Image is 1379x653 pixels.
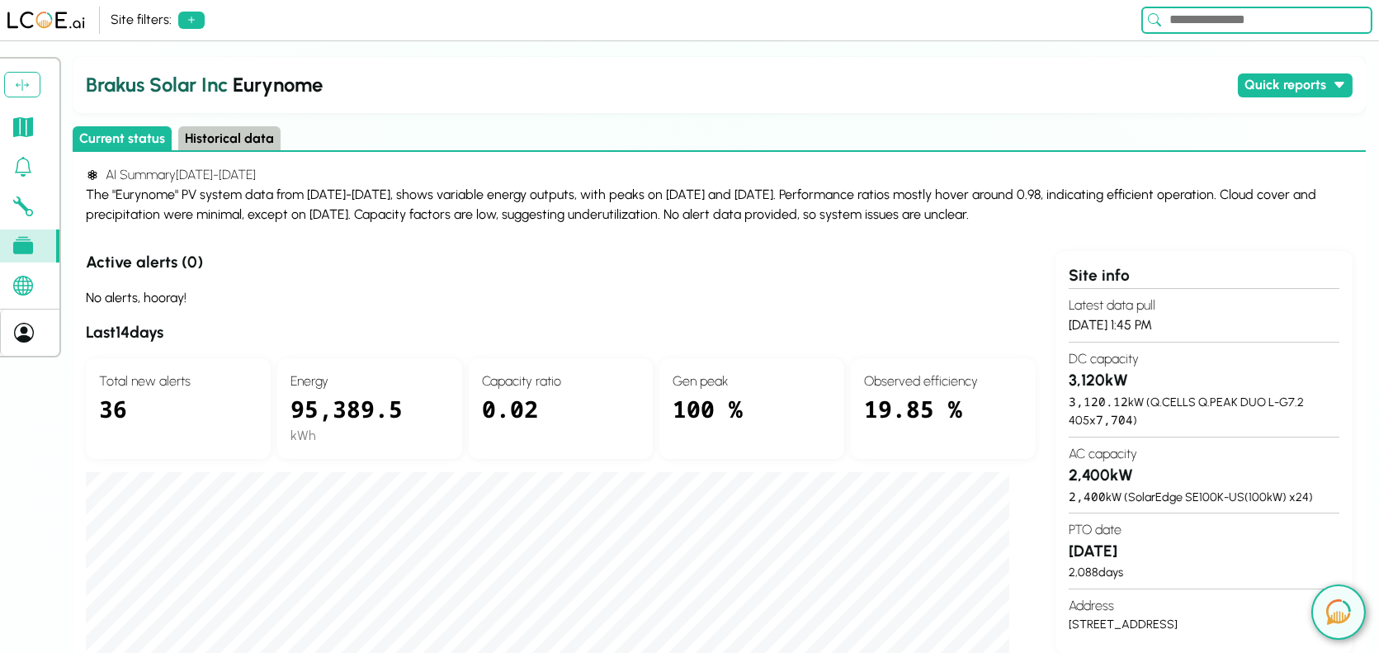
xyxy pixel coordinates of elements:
h3: Active alerts ( 0 ) [86,251,1036,275]
span: 3,120.12 [1069,394,1128,409]
h4: Energy [290,371,449,391]
div: 19.85 % [864,391,1022,446]
span: 24 [1296,490,1309,504]
h2: Eurynome [86,70,1231,100]
h3: [DATE] [1069,540,1339,564]
h4: Latest data pull [1069,296,1339,315]
span: 7,704 [1096,412,1133,428]
h4: Capacity ratio [482,371,640,391]
h3: 2,400 kW [1069,464,1339,488]
div: kW ( Q.CELLS Q.PEAK DUO L-G7.2 405 x ) [1069,393,1339,430]
button: Current status [73,126,172,150]
div: The "Eurynome" PV system data from [DATE]-[DATE], shows variable energy outputs, with peaks on [D... [86,185,1353,225]
h4: AC capacity [1069,444,1339,464]
div: 95,389.5 [290,391,449,426]
h4: PTO date [1069,520,1339,540]
h3: Last 14 days [86,321,1036,345]
div: 0.02 [482,391,640,446]
span: 2,400 [1069,489,1106,504]
h4: Observed efficiency [864,371,1022,391]
h3: 3,120 kW [1069,369,1339,393]
span: Brakus Solar Inc [86,73,228,97]
h4: Address [1069,596,1339,616]
div: Select page state [73,126,1366,152]
div: kW ( SolarEdge SE100K-US ( 100 kW) x ) [1069,488,1339,507]
div: [STREET_ADDRESS] [1069,616,1321,634]
img: LCOE.ai [7,11,86,30]
h4: Total new alerts [99,371,257,391]
div: kWh [290,426,449,446]
div: 100 % [673,391,831,446]
div: Site info [1069,264,1339,288]
button: Historical data [178,126,281,150]
h4: Gen peak [673,371,831,391]
h4: AI Summary [DATE] - [DATE] [86,165,1353,185]
h4: DC capacity [1069,349,1339,369]
div: No alerts, hooray! [86,288,1036,308]
div: Site filters: [111,10,172,30]
img: open chat [1326,599,1351,625]
div: 2,088 days [1069,564,1339,582]
section: [DATE] 1:45 PM [1069,288,1339,342]
button: Quick reports [1238,73,1353,97]
div: 36 [99,391,257,446]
